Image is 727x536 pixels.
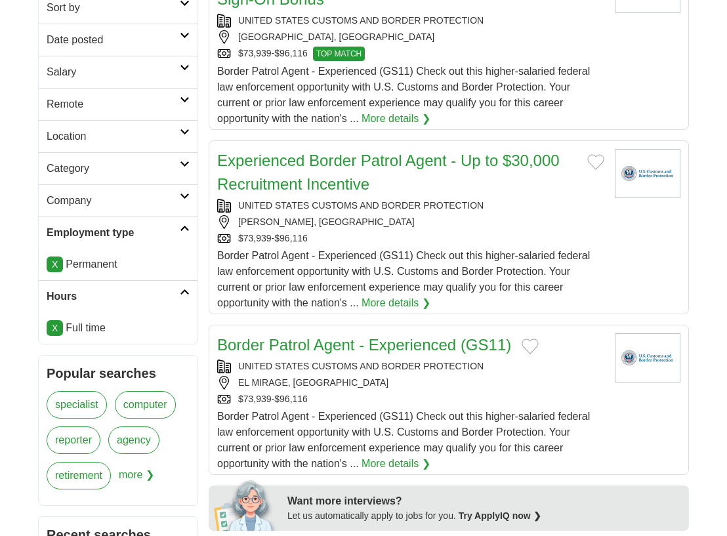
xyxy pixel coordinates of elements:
h2: Date posted [47,32,180,48]
span: Border Patrol Agent - Experienced (GS11) Check out this higher-salaried federal law enforcement o... [217,66,590,124]
a: Border Patrol Agent - Experienced (GS11) [217,336,511,354]
h2: Company [47,193,180,209]
img: U.S. Customs and Border Protection logo [615,149,680,198]
div: $73,939-$96,116 [217,232,604,245]
span: TOP MATCH [313,47,365,61]
a: Try ApplyIQ now ❯ [459,510,541,521]
div: Let us automatically apply to jobs for you. [287,509,681,523]
a: Remote [39,88,197,120]
li: Permanent [47,257,190,272]
a: Employment type [39,216,197,249]
a: X [47,257,63,272]
div: [PERSON_NAME], [GEOGRAPHIC_DATA] [217,215,604,229]
button: Add to favorite jobs [522,339,539,354]
h2: Remote [47,96,180,112]
a: reporter [47,426,100,454]
a: computer [115,391,176,419]
a: More details ❯ [362,295,430,311]
a: Hours [39,280,197,312]
a: UNITED STATES CUSTOMS AND BORDER PROTECTION [238,15,484,26]
a: Date posted [39,24,197,56]
h2: Location [47,129,180,144]
button: Add to favorite jobs [587,154,604,170]
li: Full time [47,320,190,336]
a: Experienced Border Patrol Agent - Up to $30,000 Recruitment Incentive [217,152,560,193]
img: U.S. Customs and Border Protection logo [615,333,680,382]
div: Want more interviews? [287,493,681,509]
h2: Category [47,161,180,176]
a: More details ❯ [362,456,430,472]
a: retirement [47,462,111,489]
a: Company [39,184,197,216]
h2: Salary [47,64,180,80]
span: Border Patrol Agent - Experienced (GS11) Check out this higher-salaried federal law enforcement o... [217,411,590,469]
div: EL MIRAGE, [GEOGRAPHIC_DATA] [217,376,604,390]
h2: Popular searches [47,363,190,383]
a: Salary [39,56,197,88]
a: agency [108,426,159,454]
h2: Employment type [47,225,180,241]
div: [GEOGRAPHIC_DATA], [GEOGRAPHIC_DATA] [217,30,604,44]
h2: Hours [47,289,180,304]
a: specialist [47,391,107,419]
a: More details ❯ [362,111,430,127]
a: X [47,320,63,336]
a: UNITED STATES CUSTOMS AND BORDER PROTECTION [238,200,484,211]
a: Category [39,152,197,184]
span: more ❯ [119,462,154,497]
img: apply-iq-scientist.png [214,478,278,531]
span: Border Patrol Agent - Experienced (GS11) Check out this higher-salaried federal law enforcement o... [217,250,590,308]
div: $73,939-$96,116 [217,392,604,406]
a: UNITED STATES CUSTOMS AND BORDER PROTECTION [238,361,484,371]
div: $73,939-$96,116 [217,47,604,61]
a: Location [39,120,197,152]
